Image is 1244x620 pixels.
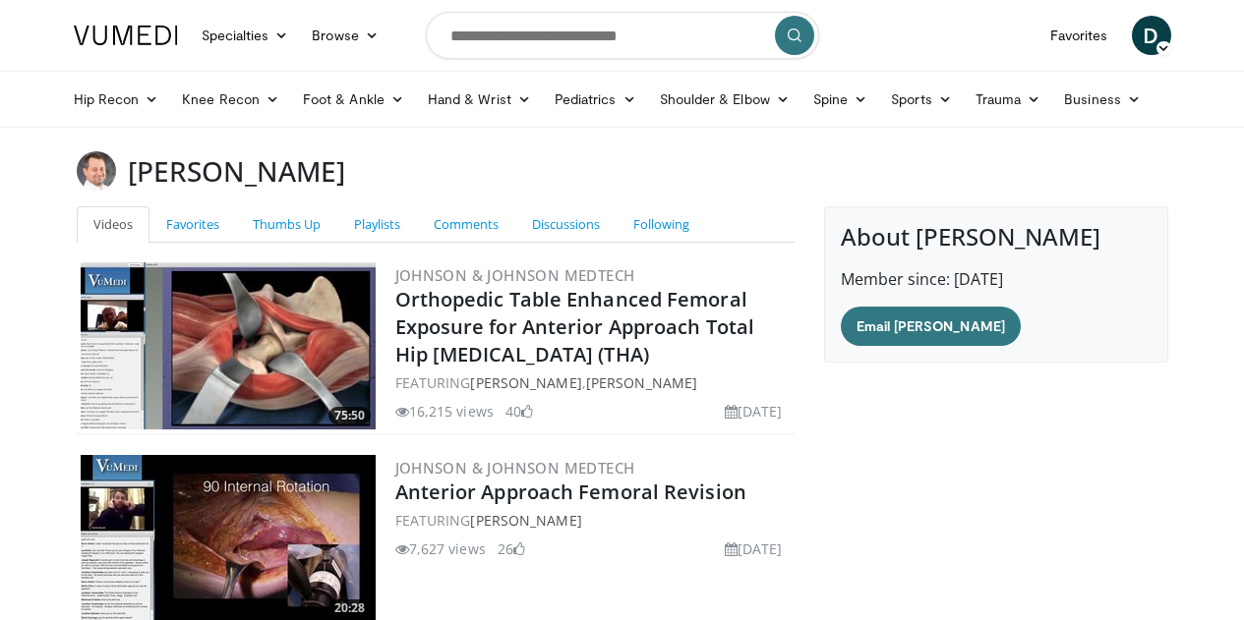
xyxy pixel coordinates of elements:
span: 75:50 [328,407,371,424]
a: Favorites [149,206,236,243]
li: 26 [498,538,525,559]
a: Orthopedic Table Enhanced Femoral Exposure for Anterior Approach Total Hip [MEDICAL_DATA] (THA) [395,286,755,367]
a: D [1132,16,1171,55]
h3: [PERSON_NAME] [128,151,345,191]
img: Avatar [77,151,116,191]
p: Member since: [DATE] [841,267,1152,291]
h4: About [PERSON_NAME] [841,223,1152,252]
a: Business [1052,80,1153,119]
input: Search topics, interventions [426,12,819,59]
a: 75:50 [81,262,376,429]
a: Sports [879,80,964,119]
div: FEATURING , [395,372,791,393]
a: Comments [417,206,515,243]
a: Playlists [337,206,417,243]
div: FEATURING [395,510,791,531]
a: Spine [801,80,879,119]
li: [DATE] [725,401,783,422]
li: 16,215 views [395,401,494,422]
a: Pediatrics [543,80,648,119]
li: 7,627 views [395,538,486,559]
a: [PERSON_NAME] [470,511,581,530]
a: Shoulder & Elbow [648,80,801,119]
a: Trauma [964,80,1053,119]
a: Email [PERSON_NAME] [841,307,1021,346]
a: Discussions [515,206,617,243]
a: Favorites [1038,16,1120,55]
a: [PERSON_NAME] [586,373,697,392]
li: 40 [505,401,533,422]
a: Foot & Ankle [291,80,416,119]
a: Hand & Wrist [416,80,543,119]
span: 20:28 [328,599,371,617]
a: Anterior Approach Femoral Revision [395,479,746,505]
img: VuMedi Logo [74,26,178,45]
a: [PERSON_NAME] [470,373,581,392]
img: b08ac86f-6f36-485b-8dda-b78c00b9e339.300x170_q85_crop-smart_upscale.jpg [81,262,376,429]
a: Johnson & Johnson MedTech [395,265,635,285]
a: Browse [300,16,390,55]
a: Following [617,206,706,243]
a: Johnson & Johnson MedTech [395,458,635,478]
a: Videos [77,206,149,243]
a: Knee Recon [170,80,291,119]
a: Hip Recon [62,80,171,119]
a: Thumbs Up [236,206,337,243]
li: [DATE] [725,538,783,559]
a: Specialties [190,16,301,55]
